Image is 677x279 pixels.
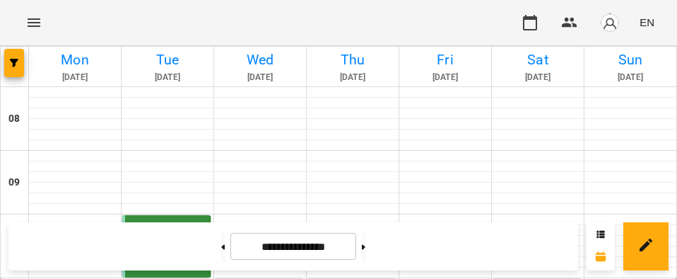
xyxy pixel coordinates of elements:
[17,6,51,40] button: Menu
[600,13,620,33] img: avatar_s.png
[309,71,396,84] h6: [DATE]
[401,71,489,84] h6: [DATE]
[587,49,674,71] h6: Sun
[216,49,304,71] h6: Wed
[494,49,582,71] h6: Sat
[309,49,396,71] h6: Thu
[31,49,119,71] h6: Mon
[8,175,20,190] h6: 09
[634,9,660,35] button: EN
[401,49,489,71] h6: Fri
[494,71,582,84] h6: [DATE]
[8,111,20,127] h6: 08
[124,71,211,84] h6: [DATE]
[587,71,674,84] h6: [DATE]
[124,49,211,71] h6: Tue
[640,15,654,30] span: EN
[31,71,119,84] h6: [DATE]
[216,71,304,84] h6: [DATE]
